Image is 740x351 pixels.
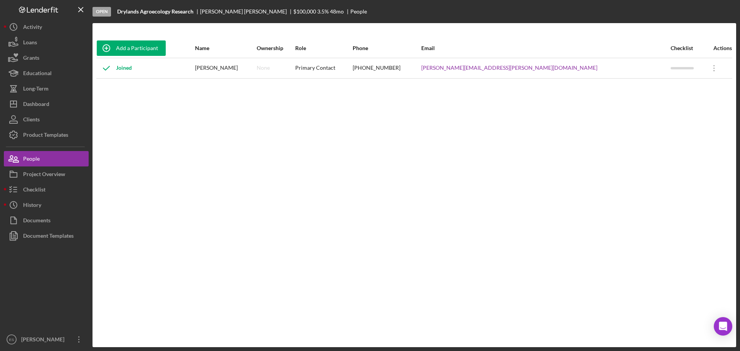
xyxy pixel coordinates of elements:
button: Clients [4,112,89,127]
button: Checklist [4,182,89,197]
div: [PERSON_NAME] [PERSON_NAME] [200,8,293,15]
text: ES [9,338,14,342]
div: Primary Contact [295,59,352,78]
div: Clients [23,112,40,129]
div: Activity [23,19,42,37]
button: Loans [4,35,89,50]
button: Activity [4,19,89,35]
div: Open Intercom Messenger [714,317,732,336]
button: History [4,197,89,213]
div: [PERSON_NAME] [195,59,256,78]
div: [PERSON_NAME] [19,332,69,349]
div: Document Templates [23,228,74,245]
button: Add a Participant [97,40,166,56]
div: Checklist [671,45,703,51]
div: Email [421,45,670,51]
button: Document Templates [4,228,89,244]
span: $100,000 [293,8,316,15]
div: Checklist [23,182,45,199]
div: Phone [353,45,420,51]
div: Ownership [257,45,294,51]
button: ES[PERSON_NAME] [4,332,89,347]
div: None [257,65,270,71]
div: Dashboard [23,96,49,114]
div: Long-Term [23,81,49,98]
button: Grants [4,50,89,65]
div: Joined [97,59,132,78]
button: People [4,151,89,166]
div: People [23,151,40,168]
div: Documents [23,213,50,230]
div: Product Templates [23,127,68,144]
div: Name [195,45,256,51]
div: Grants [23,50,39,67]
a: [PERSON_NAME][EMAIL_ADDRESS][PERSON_NAME][DOMAIN_NAME] [421,65,597,71]
button: Educational [4,65,89,81]
div: Open [92,7,111,17]
div: [PHONE_NUMBER] [353,59,420,78]
button: Project Overview [4,166,89,182]
div: People [350,8,367,15]
div: 48 mo [330,8,344,15]
button: Long-Term [4,81,89,96]
button: Dashboard [4,96,89,112]
button: Documents [4,213,89,228]
div: Educational [23,65,52,83]
div: Project Overview [23,166,65,184]
b: Drylands Agroecology Research [117,8,193,15]
div: Role [295,45,352,51]
div: Add a Participant [116,40,158,56]
button: Product Templates [4,127,89,143]
div: 3.5 % [317,8,329,15]
div: Actions [705,45,732,51]
div: History [23,197,41,215]
div: Loans [23,35,37,52]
